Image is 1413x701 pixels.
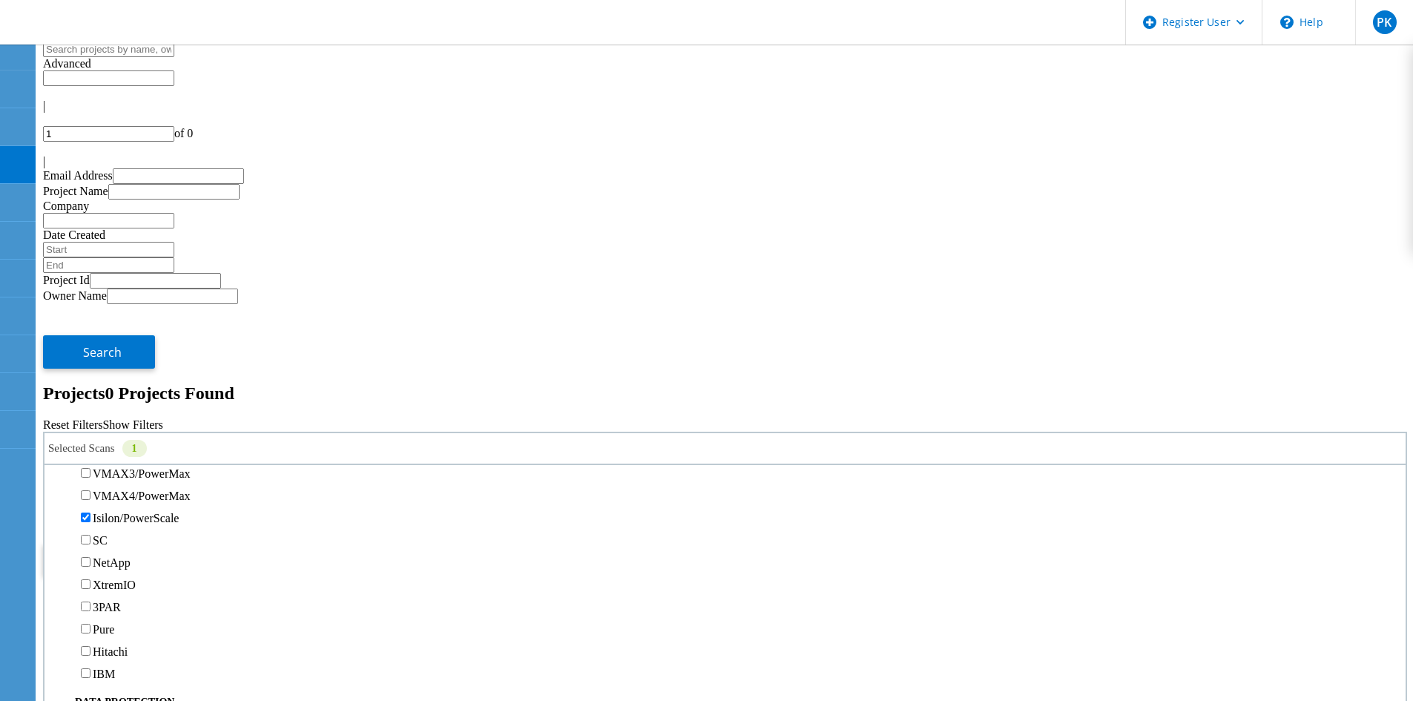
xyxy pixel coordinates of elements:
label: 3PAR [93,601,121,613]
label: Company [43,200,89,212]
span: of 0 [174,127,193,139]
span: Advanced [43,57,91,70]
label: XtremIO [93,579,136,591]
div: 1 [122,440,147,457]
input: Search projects by name, owner, ID, company, etc [43,42,174,57]
span: PK [1377,16,1391,28]
div: Selected Scans [43,432,1407,465]
label: Pure [93,623,114,636]
span: Search [83,344,122,361]
b: Projects [43,384,105,403]
label: Owner Name [43,289,107,302]
label: IBM [93,668,115,680]
label: Hitachi [93,645,128,658]
input: Start [43,242,174,257]
div: | [43,99,1407,113]
label: Date Created [43,228,105,241]
label: VMAX3/PowerMax [93,467,191,480]
label: VMAX4/PowerMax [93,490,191,502]
label: SC [93,534,108,547]
a: Show Filters [102,418,162,431]
span: 0 Projects Found [105,384,234,403]
button: Search [43,335,155,369]
label: Project Id [43,274,90,286]
label: Project Name [43,185,108,197]
label: Isilon/PowerScale [93,512,179,524]
a: Reset Filters [43,418,102,431]
div: | [43,155,1407,168]
label: NetApp [93,556,131,569]
svg: \n [1280,16,1294,29]
input: End [43,257,174,273]
label: Email Address [43,169,113,182]
a: Live Optics Dashboard [15,29,174,42]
